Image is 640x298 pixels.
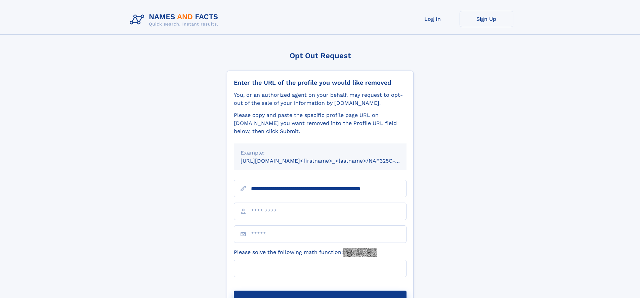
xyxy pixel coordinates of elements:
[234,111,407,135] div: Please copy and paste the specific profile page URL on [DOMAIN_NAME] you want removed into the Pr...
[234,248,377,257] label: Please solve the following math function:
[406,11,460,27] a: Log In
[241,149,400,157] div: Example:
[234,91,407,107] div: You, or an authorized agent on your behalf, may request to opt-out of the sale of your informatio...
[127,11,224,29] img: Logo Names and Facts
[460,11,513,27] a: Sign Up
[227,51,414,60] div: Opt Out Request
[241,158,419,164] small: [URL][DOMAIN_NAME]<firstname>_<lastname>/NAF325G-xxxxxxxx
[234,79,407,86] div: Enter the URL of the profile you would like removed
